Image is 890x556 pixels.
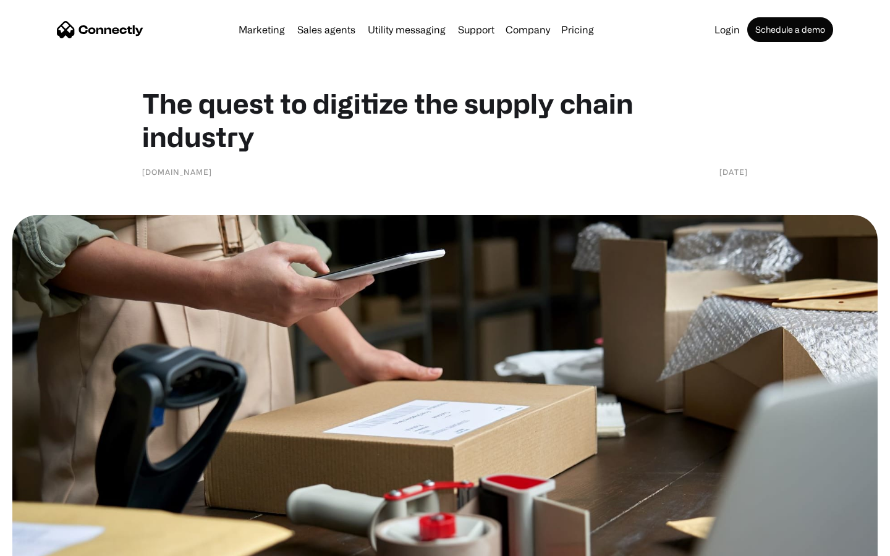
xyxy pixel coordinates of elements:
[710,25,745,35] a: Login
[556,25,599,35] a: Pricing
[12,534,74,552] aside: Language selected: English
[453,25,499,35] a: Support
[747,17,833,42] a: Schedule a demo
[363,25,451,35] a: Utility messaging
[719,166,748,178] div: [DATE]
[292,25,360,35] a: Sales agents
[25,534,74,552] ul: Language list
[142,86,748,153] h1: The quest to digitize the supply chain industry
[506,21,550,38] div: Company
[234,25,290,35] a: Marketing
[142,166,212,178] div: [DOMAIN_NAME]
